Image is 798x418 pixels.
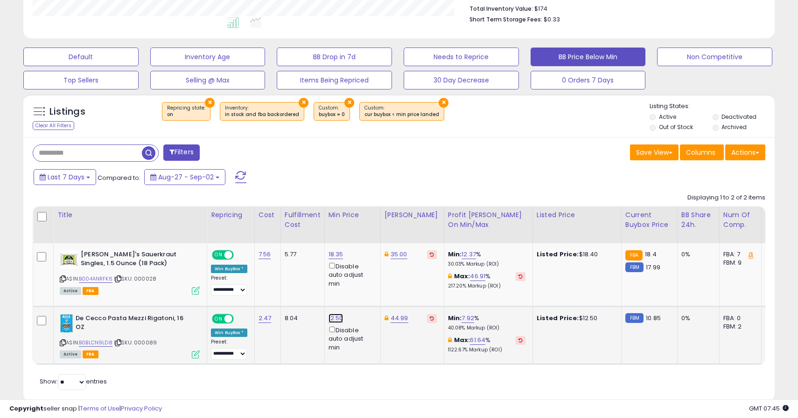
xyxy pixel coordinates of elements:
[259,210,277,220] div: Cost
[657,48,772,66] button: Non Competitive
[448,261,525,267] p: 30.03% Markup (ROI)
[723,322,754,331] div: FBM: 2
[344,98,354,108] button: ×
[625,250,643,260] small: FBA
[448,347,525,353] p: 1122.67% Markup (ROI)
[23,48,139,66] button: Default
[80,404,119,413] a: Terms of Use
[225,104,299,118] span: Inventory :
[404,48,519,66] button: Needs to Reprice
[646,263,660,272] span: 17.99
[725,144,765,160] button: Actions
[98,173,140,182] span: Compared to:
[319,104,345,118] span: Custom:
[60,314,200,357] div: ASIN:
[299,98,308,108] button: ×
[681,250,712,259] div: 0%
[448,283,525,289] p: 217.20% Markup (ROI)
[205,98,215,108] button: ×
[625,262,644,272] small: FBM
[439,98,448,108] button: ×
[364,111,439,118] div: cur buybox < min price landed
[448,210,529,230] div: Profit [PERSON_NAME] on Min/Max
[462,314,474,323] a: 7.92
[687,193,765,202] div: Displaying 1 to 2 of 2 items
[681,314,712,322] div: 0%
[285,250,317,259] div: 5.77
[454,336,470,344] b: Max:
[645,250,657,259] span: 18.4
[277,71,392,89] button: Items Being Repriced
[211,339,247,360] div: Preset:
[470,336,485,345] a: 61.64
[765,314,796,322] div: N/A
[79,275,112,283] a: B004ANRFK6
[40,377,107,386] span: Show: entries
[544,15,560,24] span: $0.33
[211,329,247,337] div: Win BuyBox *
[681,210,715,230] div: BB Share 24h.
[319,111,345,118] div: buybox = 0
[60,250,200,294] div: ASIN:
[537,250,579,259] b: Listed Price:
[391,250,407,259] a: 35.00
[277,48,392,66] button: BB Drop in 7d
[213,251,224,259] span: ON
[686,148,715,157] span: Columns
[60,250,78,269] img: 415zuSF-2uS._SL40_.jpg
[114,339,157,346] span: | SKU: 000089
[213,315,224,323] span: ON
[765,230,771,238] small: Avg Win Price.
[60,287,81,295] span: All listings currently available for purchase on Amazon
[34,169,96,185] button: Last 7 Days
[646,314,661,322] span: 10.85
[121,404,162,413] a: Privacy Policy
[364,104,439,118] span: Custom:
[211,275,247,296] div: Preset:
[60,350,81,358] span: All listings currently available for purchase on Amazon
[630,144,679,160] button: Save View
[444,206,532,243] th: The percentage added to the cost of goods (COGS) that forms the calculator for Min & Max prices.
[650,102,774,111] p: Listing States:
[9,404,43,413] strong: Copyright
[448,314,525,331] div: %
[81,250,194,270] b: [PERSON_NAME]'s Sauerkraut Singles, 1.5 Ounce (18 Pack)
[49,105,85,118] h5: Listings
[723,250,754,259] div: FBA: 7
[150,48,266,66] button: Inventory Age
[469,15,542,23] b: Short Term Storage Fees:
[448,314,462,322] b: Min:
[285,210,321,230] div: Fulfillment Cost
[723,314,754,322] div: FBA: 0
[404,71,519,89] button: 30 Day Decrease
[329,210,377,220] div: Min Price
[225,111,299,118] div: in stock and fba backordered
[329,325,373,352] div: Disable auto adjust min
[83,287,98,295] span: FBA
[625,210,673,230] div: Current Buybox Price
[114,275,156,282] span: | SKU: 000028
[158,172,214,182] span: Aug-27 - Sep-02
[83,350,98,358] span: FBA
[469,5,533,13] b: Total Inventory Value:
[448,336,525,353] div: %
[48,172,84,182] span: Last 7 Days
[329,314,343,323] a: 12.50
[9,404,162,413] div: seller snap | |
[259,314,272,323] a: 2.47
[167,104,205,118] span: Repricing state :
[659,113,676,121] label: Active
[285,314,317,322] div: 8.04
[723,210,757,230] div: Num of Comp.
[329,250,343,259] a: 18.35
[211,210,251,220] div: Repricing
[76,314,189,334] b: De Cecco Pasta Mezzi Rigatoni, 16 OZ
[33,121,74,130] div: Clear All Filters
[232,251,247,259] span: OFF
[385,210,440,220] div: [PERSON_NAME]
[329,261,373,288] div: Disable auto adjust min
[462,250,476,259] a: 12.37
[163,144,200,161] button: Filters
[531,71,646,89] button: 0 Orders 7 Days
[167,111,205,118] div: on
